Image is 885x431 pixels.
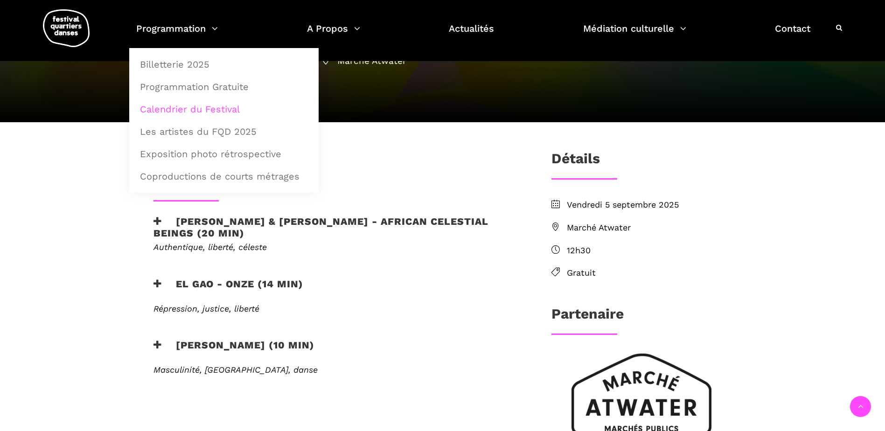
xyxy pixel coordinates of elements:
[43,9,90,47] img: logo-fqd-med
[153,178,521,193] span: Vitrine Diversité de la Relève
[153,339,314,362] h3: [PERSON_NAME] (10 min)
[153,242,267,252] em: Authentique, liberté, céleste
[307,21,360,48] a: A Propos
[551,150,600,174] h3: Détails
[153,304,259,313] em: Répression, justice, liberté
[153,215,521,239] h3: [PERSON_NAME] & [PERSON_NAME] - African Celestial Beings (20 min)
[567,266,732,280] span: Gratuit
[153,365,318,375] em: Masculinité, [GEOGRAPHIC_DATA], danse
[449,21,494,48] a: Actualités
[134,54,314,75] a: Billetterie 2025
[775,21,810,48] a: Contact
[583,21,686,48] a: Médiation culturelle
[134,143,314,165] a: Exposition photo rétrospective
[153,278,303,301] h3: EL GAO - ONZE (14 min)
[551,306,624,329] h3: Partenaire
[134,166,314,187] a: Coproductions de courts métrages
[567,244,732,257] span: 12h30
[321,56,406,66] span: Marché Atwater
[567,221,732,235] span: Marché Atwater
[134,76,314,97] a: Programmation Gratuite
[134,98,314,120] a: Calendrier du Festival
[136,21,218,48] a: Programmation
[567,198,732,212] span: Vendredi 5 septembre 2025
[134,121,314,142] a: Les artistes du FQD 2025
